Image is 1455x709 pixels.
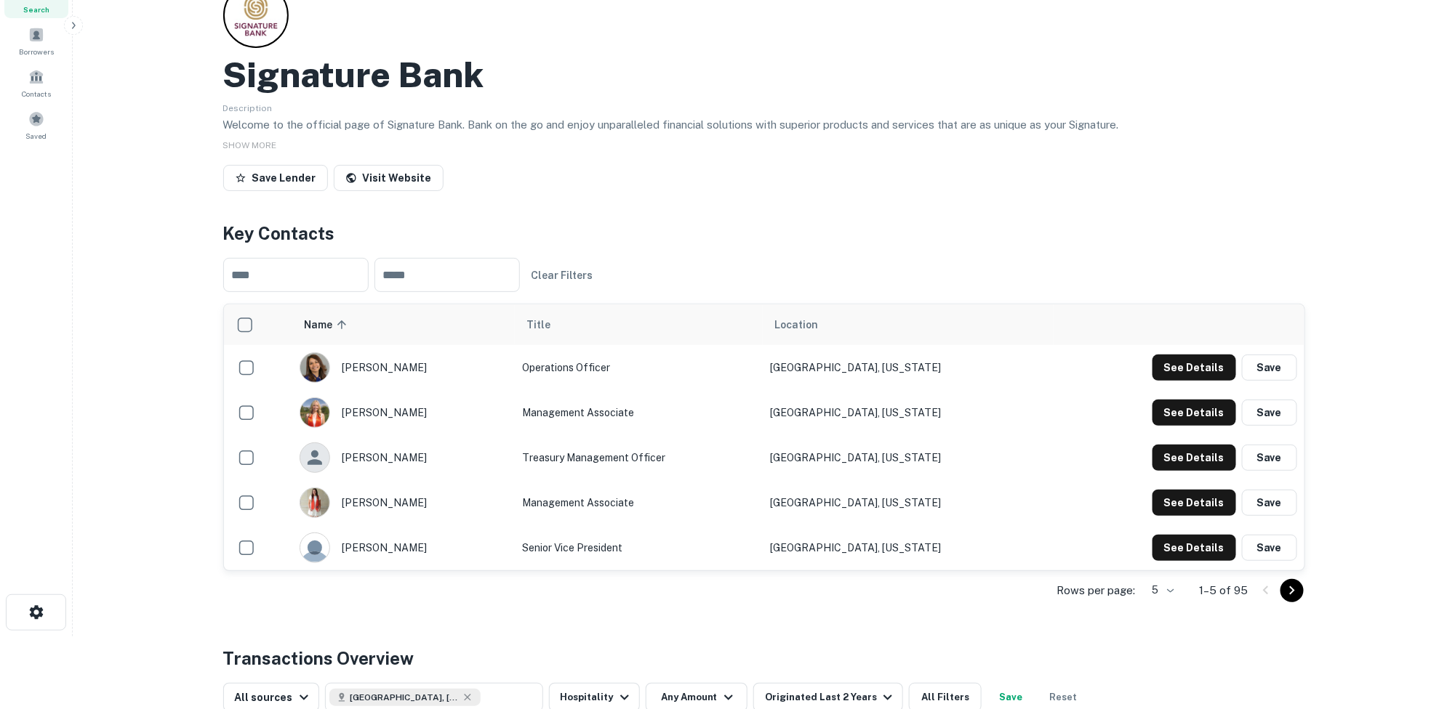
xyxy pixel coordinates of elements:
iframe: Chat Widget [1382,593,1455,663]
td: Management Associate [515,390,763,435]
span: Borrowers [19,46,54,57]
span: Contacts [22,88,51,100]
th: Location [763,304,1054,345]
div: [PERSON_NAME] [300,532,508,563]
td: [GEOGRAPHIC_DATA], [US_STATE] [763,525,1054,570]
span: [GEOGRAPHIC_DATA], [GEOGRAPHIC_DATA], [GEOGRAPHIC_DATA] [350,691,459,704]
div: [PERSON_NAME] [300,352,508,383]
span: Search [23,4,49,15]
button: See Details [1153,535,1236,561]
p: Rows per page: [1057,582,1136,599]
td: [GEOGRAPHIC_DATA], [US_STATE] [763,390,1054,435]
img: 1713846039980 [300,398,329,427]
th: Title [515,304,763,345]
h4: Key Contacts [223,220,1305,246]
span: Description [223,103,273,113]
button: Save Lender [223,165,328,191]
a: Contacts [4,63,68,102]
button: See Details [1153,490,1236,516]
span: Location [774,316,818,333]
td: Treasury Management Officer [515,435,763,480]
h2: Signature Bank [223,54,484,96]
span: Title [526,316,569,333]
button: Save [1242,445,1297,471]
img: 1543420084114 [300,353,329,382]
td: [GEOGRAPHIC_DATA], [US_STATE] [763,435,1054,480]
a: Saved [4,105,68,145]
button: See Details [1153,354,1236,381]
div: [PERSON_NAME] [300,487,508,518]
div: 5 [1142,580,1177,601]
td: Operations Officer [515,345,763,390]
td: Management Associate [515,480,763,525]
button: Save [1242,400,1297,426]
img: 9c8pery4andzj6ohjkjp54ma2 [300,533,329,562]
span: SHOW MORE [223,140,277,150]
span: Name [304,316,351,333]
button: Save [1242,535,1297,561]
button: Go to next page [1280,579,1304,602]
button: Save [1242,354,1297,381]
button: See Details [1153,445,1236,471]
td: Senior Vice President [515,525,763,570]
p: 1–5 of 95 [1200,582,1248,599]
img: 1724077495831 [300,488,329,517]
h4: Transactions Overview [223,645,414,671]
div: [PERSON_NAME] [300,442,508,473]
button: Save [1242,490,1297,516]
a: Visit Website [334,165,444,191]
a: Borrowers [4,21,68,60]
th: Name [292,304,515,345]
div: Originated Last 2 Years [765,689,897,706]
button: See Details [1153,400,1236,426]
td: [GEOGRAPHIC_DATA], [US_STATE] [763,480,1054,525]
span: Saved [26,130,47,142]
td: [GEOGRAPHIC_DATA], [US_STATE] [763,345,1054,390]
div: scrollable content [224,304,1304,570]
div: [PERSON_NAME] [300,397,508,428]
p: Welcome to the official page of Signature Bank. Bank on the go and enjoy unparalleled financial s... [223,116,1305,134]
div: All sources [235,689,313,706]
button: Clear Filters [526,262,599,288]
